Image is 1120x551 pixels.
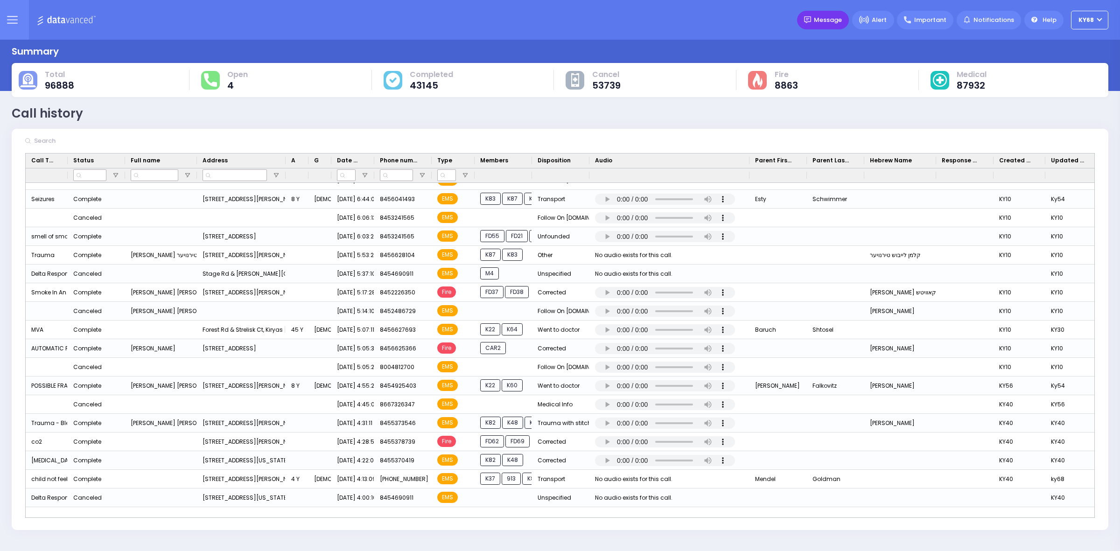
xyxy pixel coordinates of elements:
[532,265,589,283] div: Unspecified
[480,379,500,391] span: K22
[437,436,456,447] span: Fire
[994,470,1045,488] div: KY40
[331,432,374,451] div: [DATE] 4:28:56 PM
[532,321,589,339] div: Went to doctor
[872,15,887,25] span: Alert
[337,156,361,165] span: Date & Time
[26,414,68,432] div: Trauma - Bleeding
[331,414,374,432] div: [DATE] 4:31:11 PM
[437,212,458,223] span: EMS
[502,454,523,466] span: K48
[308,190,331,209] div: [DEMOGRAPHIC_DATA]
[197,432,286,451] div: [STREET_ADDRESS][PERSON_NAME][US_STATE]
[1045,358,1097,377] div: KY10
[26,265,68,283] div: Delta Response - Unconscious/Fainting D
[437,454,458,466] span: EMS
[73,380,101,392] div: Complete
[37,14,99,26] img: Logo
[437,156,452,165] span: Type
[775,70,798,79] span: Fire
[1045,507,1097,526] div: KY40
[753,73,763,88] img: fire-cause.svg
[864,246,936,265] div: קלמן לייבוש טירנויער
[227,70,248,79] span: Open
[532,190,589,209] div: Transport
[595,473,672,485] div: No audio exists for this call.
[994,321,1045,339] div: KY10
[999,156,1032,165] span: Created By Dispatcher
[73,230,101,243] div: Complete
[197,507,286,526] div: [STREET_ADDRESS],
[131,169,178,181] input: Full name Filter Input
[1043,15,1057,25] span: Help
[437,417,458,428] span: EMS
[437,361,458,372] span: EMS
[532,227,589,246] div: Unfounded
[12,44,59,58] div: Summary
[1045,488,1097,507] div: KY40
[994,395,1045,414] div: KY40
[994,339,1045,358] div: KY10
[532,283,589,302] div: Corrected
[571,73,580,87] img: other-cause.svg
[286,321,308,339] div: 45 Y
[529,230,553,242] span: FD69
[26,227,68,246] div: smell of smoke
[524,193,545,205] span: K78
[380,400,415,408] span: 8667326347
[1045,209,1097,227] div: KY10
[994,190,1045,209] div: KY10
[812,156,851,165] span: Parent Last Name
[361,172,369,179] button: Open Filter Menu
[197,265,286,283] div: Stage Rd & [PERSON_NAME][GEOGRAPHIC_DATA][PERSON_NAME], [GEOGRAPHIC_DATA]
[994,209,1045,227] div: KY10
[437,193,458,204] span: EMS
[595,249,672,261] div: No audio exists for this call.
[410,70,453,79] span: Completed
[437,230,458,242] span: EMS
[337,169,356,181] input: Date & Time Filter Input
[197,414,286,432] div: [STREET_ADDRESS][PERSON_NAME]
[437,249,458,260] span: EMS
[437,305,458,316] span: EMS
[755,156,794,165] span: Parent First Name
[595,156,612,165] span: Audio
[331,227,374,246] div: [DATE] 6:03:23 PM
[864,302,936,321] div: [PERSON_NAME]
[26,321,68,339] div: MVA
[532,358,589,377] div: Follow On [DOMAIN_NAME]
[380,344,416,352] span: 8456625366
[994,227,1045,246] div: KY10
[480,249,501,261] span: K87
[994,246,1045,265] div: KY10
[437,324,458,335] span: EMS
[437,492,458,503] span: EMS
[1045,265,1097,283] div: KY10
[331,358,374,377] div: [DATE] 5:05:28 PM
[1078,16,1094,24] span: ky68
[532,470,589,488] div: Transport
[864,377,936,395] div: [PERSON_NAME]
[502,473,521,485] span: 913
[532,302,589,321] div: Follow On [DOMAIN_NAME]
[380,382,416,390] span: 8454925403
[480,286,504,298] span: FD37
[331,488,374,507] div: [DATE] 4:00:10 PM
[380,232,414,240] span: 8453241565
[45,81,74,90] span: 96888
[532,451,589,470] div: Corrected
[380,156,419,165] span: Phone number
[331,395,374,414] div: [DATE] 4:45:08 PM
[994,451,1045,470] div: KY40
[1045,283,1097,302] div: KY10
[480,417,501,429] span: K82
[26,432,68,451] div: co2
[1045,227,1097,246] div: KY10
[197,451,286,470] div: [STREET_ADDRESS][US_STATE]
[331,190,374,209] div: [DATE] 6:44:00 PM
[914,15,946,25] span: Important
[204,73,217,86] img: total-response.svg
[386,73,400,87] img: cause-cover.svg
[1045,470,1097,488] div: ky68
[73,473,101,485] div: Complete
